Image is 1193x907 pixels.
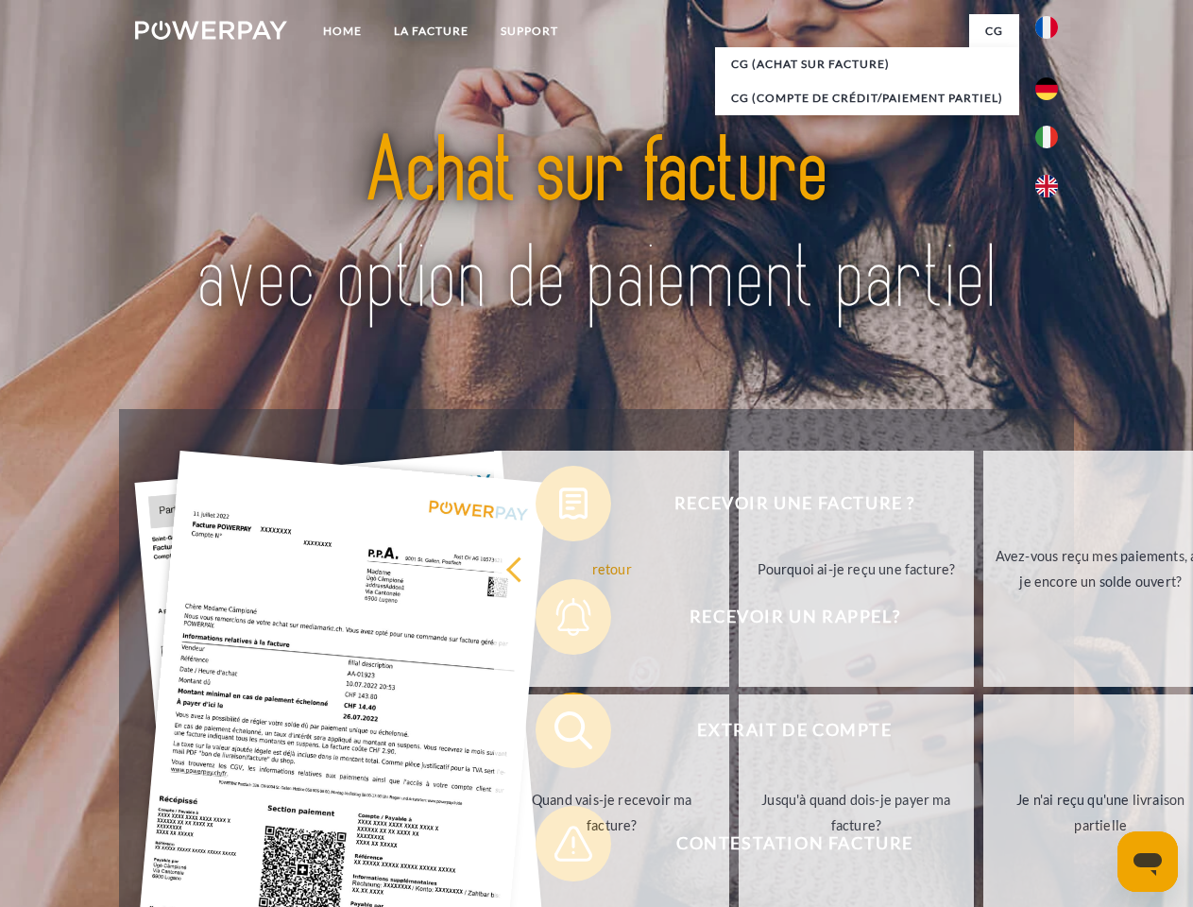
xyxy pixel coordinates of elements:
img: de [1035,77,1058,100]
div: Jusqu'à quand dois-je payer ma facture? [750,787,963,838]
iframe: Bouton de lancement de la fenêtre de messagerie [1117,831,1178,892]
div: Pourquoi ai-je reçu une facture? [750,556,963,581]
img: title-powerpay_fr.svg [180,91,1013,362]
a: Support [485,14,574,48]
img: en [1035,175,1058,197]
img: logo-powerpay-white.svg [135,21,287,40]
a: LA FACTURE [378,14,485,48]
div: retour [505,556,718,581]
a: CG (Compte de crédit/paiement partiel) [715,81,1019,115]
a: Home [307,14,378,48]
a: CG (achat sur facture) [715,47,1019,81]
img: it [1035,126,1058,148]
a: CG [969,14,1019,48]
img: fr [1035,16,1058,39]
div: Quand vais-je recevoir ma facture? [505,787,718,838]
